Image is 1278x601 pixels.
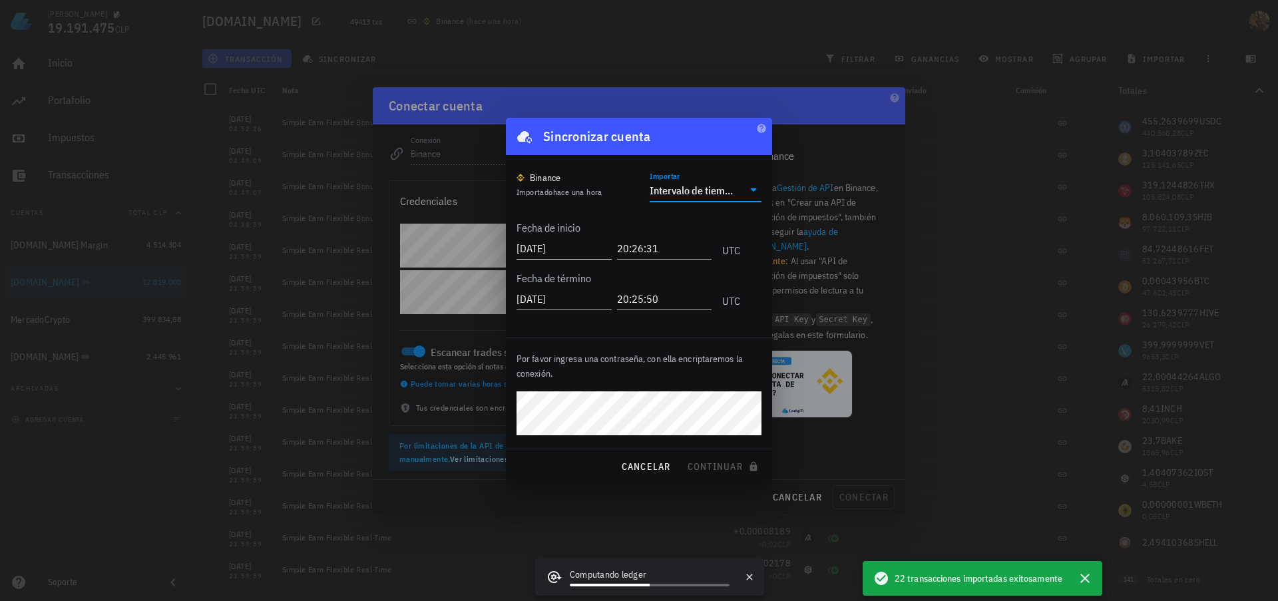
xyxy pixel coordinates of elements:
span: hace una hora [553,187,602,197]
img: 270.png [517,174,525,182]
label: Fecha de inicio [517,221,580,234]
div: UTC [717,280,740,313]
span: Importado [517,187,602,197]
div: Binance [530,171,561,184]
button: cancelar [615,455,676,479]
div: UTC [717,230,740,263]
div: ImportarIntervalo de tiempo [650,179,761,202]
label: Fecha de término [517,272,591,285]
div: Sincronizar cuenta [543,126,651,147]
input: 20:25:13 [617,288,712,309]
input: 2025-08-28 [517,288,612,309]
p: Por favor ingresa una contraseña, con ella encriptaremos la conexión. [517,351,761,381]
div: Intervalo de tiempo [650,184,734,197]
span: cancelar [620,461,670,473]
input: 20:25:13 [617,238,712,259]
span: 22 transacciones importadas exitosamente [895,571,1062,586]
div: Computando ledger [570,568,730,584]
label: Importar [650,171,680,181]
input: 2025-08-28 [517,238,612,259]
